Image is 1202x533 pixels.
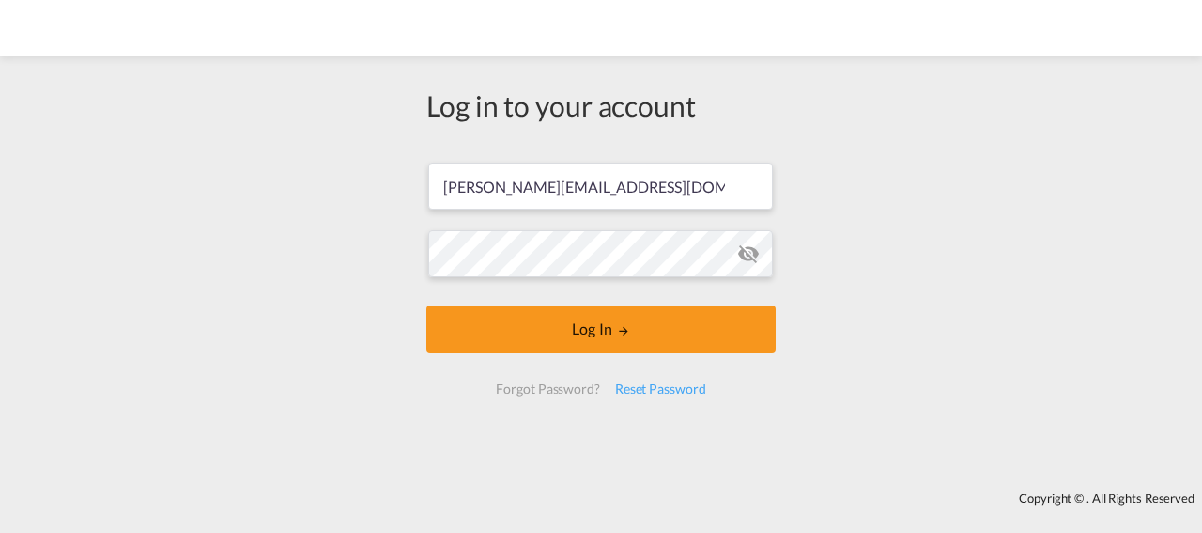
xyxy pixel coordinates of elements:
[426,306,776,353] button: LOGIN
[428,163,773,210] input: Enter email/phone number
[737,243,760,265] md-icon: icon-eye-off
[488,372,607,406] div: Forgot Password?
[426,86,776,125] div: Log in to your account
[608,372,714,406] div: Reset Password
